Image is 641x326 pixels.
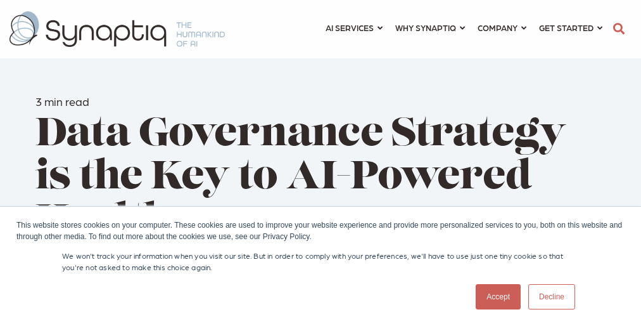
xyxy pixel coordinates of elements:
[528,284,575,310] a: Decline
[326,19,374,36] span: AI SERVICES
[539,16,602,39] a: GET STARTED
[395,16,465,39] a: WHY SYNAPTIQ
[319,6,609,52] nav: menu
[478,16,526,39] a: COMPANY
[62,250,579,273] p: We won't track your information when you visit our site. But in order to comply with your prefere...
[539,19,593,36] span: GET STARTED
[35,115,566,242] span: Data Governance Strategy is the Key to AI-Powered Healthcare
[10,11,225,47] img: synaptiq logo-2
[478,19,517,36] span: COMPANY
[476,284,521,310] a: Accept
[395,19,456,36] span: WHY SYNAPTIQ
[326,16,383,39] a: AI SERVICES
[16,219,625,242] div: This website stores cookies on your computer. These cookies are used to improve your website expe...
[35,95,606,108] h6: 3 min read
